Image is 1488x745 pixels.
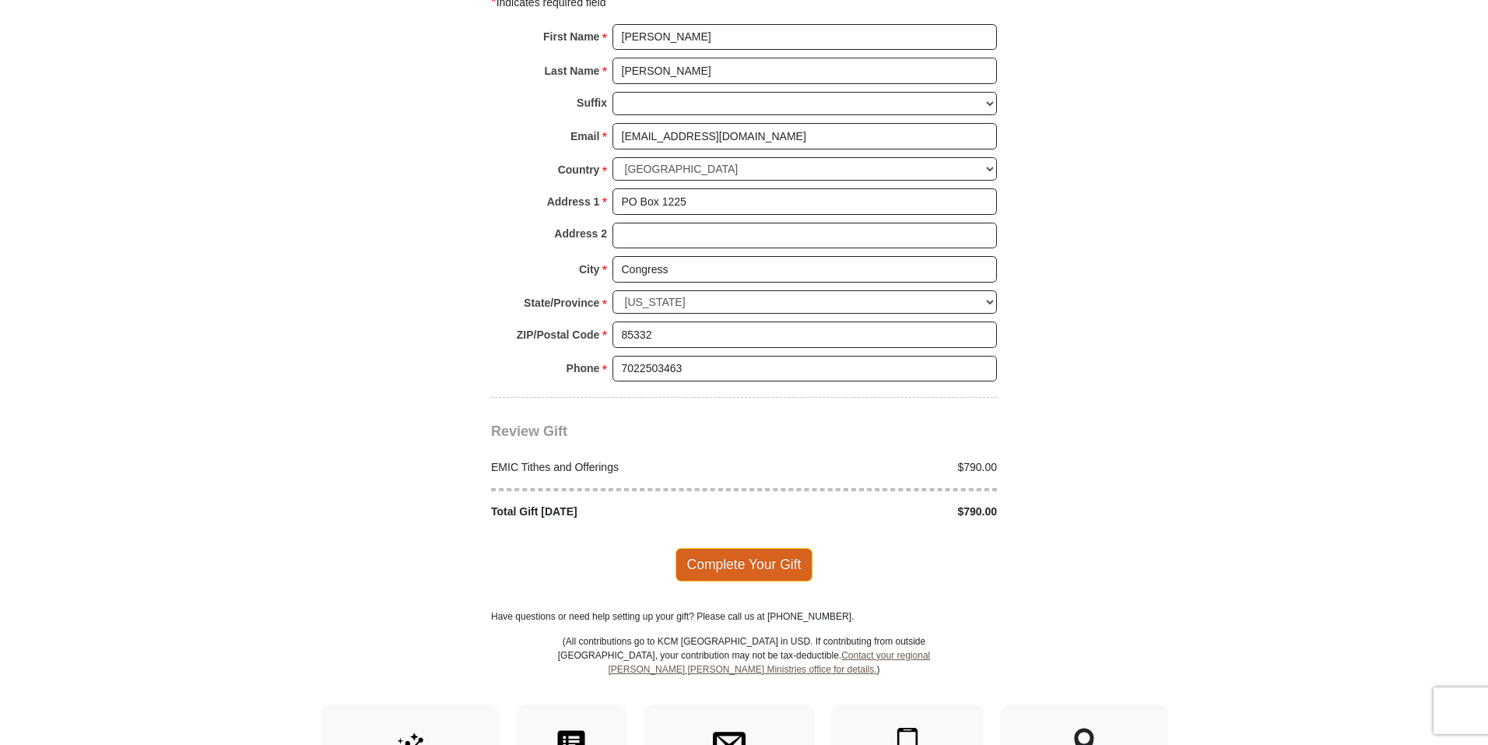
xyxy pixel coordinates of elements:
p: Have questions or need help setting up your gift? Please call us at [PHONE_NUMBER]. [491,610,997,624]
strong: ZIP/Postal Code [517,324,600,346]
strong: Address 1 [547,191,600,213]
strong: First Name [543,26,599,47]
strong: Phone [567,357,600,379]
p: (All contributions go to KCM [GEOGRAPHIC_DATA] in USD. If contributing from outside [GEOGRAPHIC_D... [557,634,931,705]
div: $790.00 [744,459,1005,476]
strong: Email [570,125,599,147]
div: $790.00 [744,504,1005,520]
strong: Country [558,159,600,181]
strong: Address 2 [554,223,607,244]
div: Total Gift [DATE] [483,504,745,520]
span: Complete Your Gift [676,548,813,581]
strong: Suffix [577,92,607,114]
strong: State/Province [524,292,599,314]
a: Contact your regional [PERSON_NAME] [PERSON_NAME] Ministries office for details. [608,650,930,675]
strong: City [579,258,599,280]
div: EMIC Tithes and Offerings [483,459,745,476]
strong: Last Name [545,60,600,82]
span: Review Gift [491,423,567,439]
